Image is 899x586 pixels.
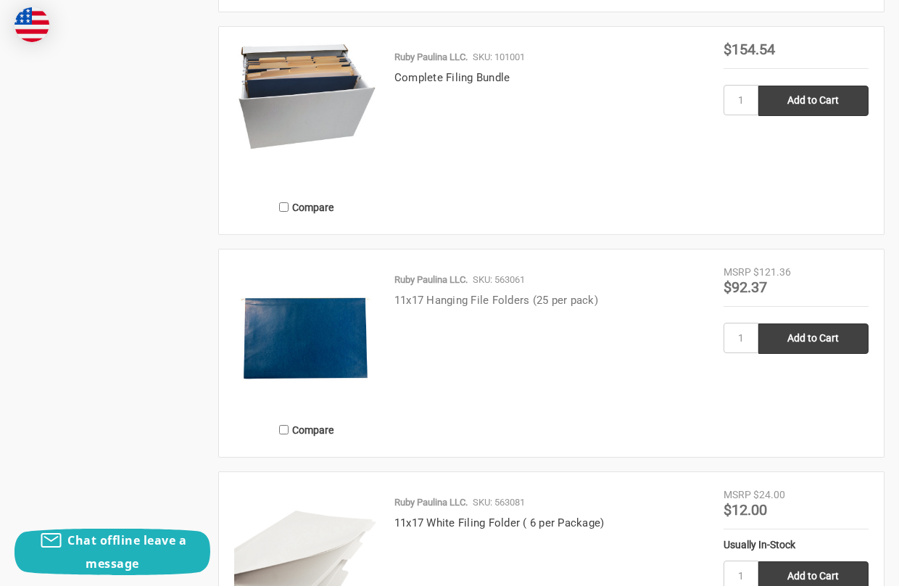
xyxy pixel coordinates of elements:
p: Ruby Paulina LLC. [394,495,468,510]
img: duty and tax information for United States [14,7,49,42]
span: $92.37 [724,278,767,296]
p: SKU: 563061 [473,273,525,287]
input: Add to Cart [758,86,869,116]
div: MSRP [724,265,751,280]
div: MSRP [724,487,751,503]
p: SKU: 101001 [473,50,525,65]
iframe: Google Customer Reviews [779,547,899,586]
input: Compare [279,425,289,434]
span: $12.00 [724,501,767,519]
img: 11x17 Hanging File Folders [234,265,379,410]
div: Usually In-Stock [724,537,869,553]
a: Complete Filing Bundle [234,42,379,187]
label: Compare [234,195,379,219]
p: Ruby Paulina LLC. [394,50,468,65]
a: 11x17 White Filing Folder ( 6 per Package) [394,516,605,529]
input: Add to Cart [758,323,869,354]
span: Chat offline leave a message [67,532,186,571]
p: Ruby Paulina LLC. [394,273,468,287]
p: SKU: 563081 [473,495,525,510]
span: $24.00 [753,489,785,500]
input: Compare [279,202,289,212]
span: $121.36 [753,266,791,278]
a: Complete Filing Bundle [394,71,510,84]
label: Compare [234,418,379,442]
a: 11x17 Hanging File Folders (25 per pack) [394,294,598,307]
span: $154.54 [724,41,775,58]
img: Complete Filing Bundle [234,42,379,149]
button: Chat offline leave a message [14,529,210,575]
